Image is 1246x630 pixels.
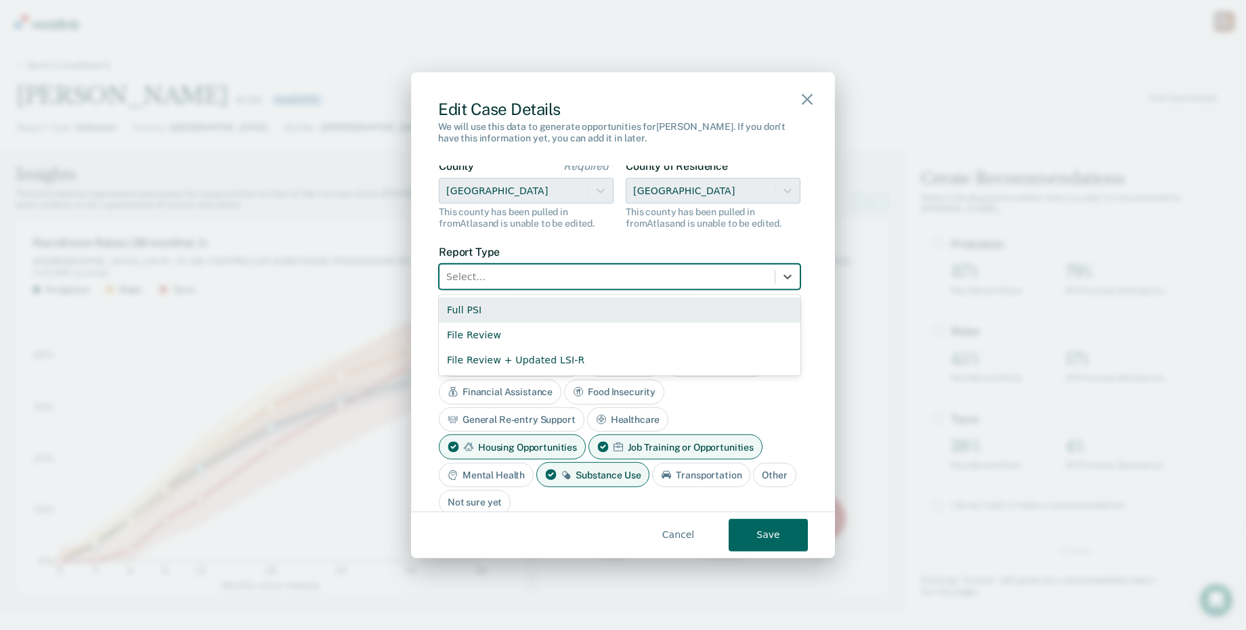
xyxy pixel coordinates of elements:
div: General Re-entry Support [439,407,584,432]
div: File Review + Updated LSI-R [439,348,800,373]
div: This county has been pulled in from Atlas and is unable to be edited. [626,206,800,229]
div: Job Training or Opportunities [588,434,762,459]
button: Cancel [639,519,718,552]
div: Other [753,462,796,487]
div: We will use this data to generate opportunities for [PERSON_NAME] . If you don't have this inform... [438,121,808,144]
div: Food Insecurity [564,380,664,405]
div: File Review [439,323,800,348]
div: This county has been pulled in from Atlas and is unable to be edited. [439,206,614,229]
div: Transportation [652,462,750,487]
div: Housing Opportunities [439,434,586,459]
button: Save [729,519,808,552]
div: Edit Case Details [438,99,808,118]
div: Healthcare [587,407,669,432]
div: Mental Health [439,462,534,487]
div: Financial Assistance [439,380,561,405]
div: Full PSI [439,298,800,323]
label: Report Type [439,246,800,258]
label: County [439,160,614,173]
span: Required* [563,160,614,173]
div: Not sure yet [439,490,511,515]
label: County of Residence [626,160,800,173]
div: Substance Use [536,462,649,487]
